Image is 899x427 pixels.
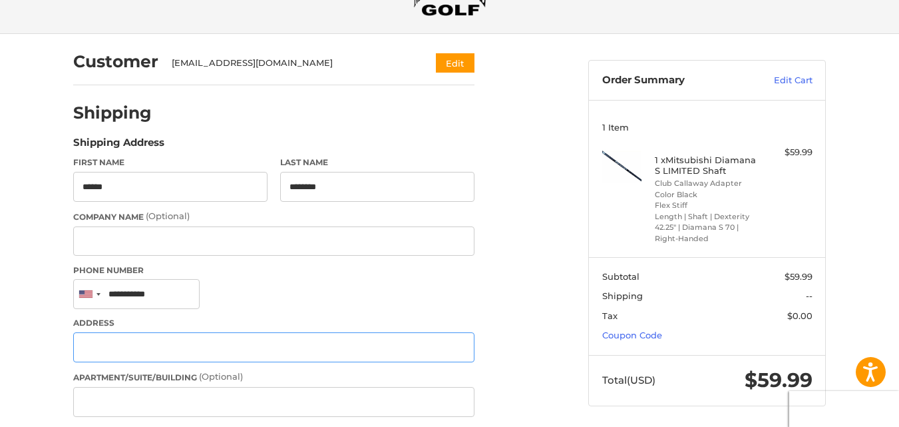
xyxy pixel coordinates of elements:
legend: Shipping Address [73,135,164,157]
label: Address [73,317,474,329]
div: [EMAIL_ADDRESS][DOMAIN_NAME] [172,57,411,70]
h2: Shipping [73,103,152,123]
span: Total (USD) [602,374,655,386]
h3: 1 Item [602,122,812,133]
h3: Order Summary [602,74,745,87]
span: Subtotal [602,271,639,282]
span: Tax [602,310,618,321]
span: $59.99 [745,368,812,392]
span: $0.00 [787,310,812,321]
h2: Customer [73,51,158,72]
button: Edit [436,53,474,73]
small: (Optional) [146,211,190,221]
a: Edit Cart [745,74,812,87]
small: (Optional) [199,371,243,382]
div: $59.99 [760,146,812,159]
label: Apartment/Suite/Building [73,370,474,384]
span: -- [806,290,812,301]
label: Company Name [73,210,474,223]
span: Shipping [602,290,643,301]
li: Color Black [655,189,757,201]
iframe: Google Customer Reviews [789,391,899,427]
li: Length | Shaft | Dexterity 42.25" | Diamana S 70 | Right-Handed [655,211,757,244]
h4: 1 x Mitsubishi Diamana S LIMITED Shaft [655,155,757,177]
a: Coupon Code [602,330,662,340]
label: First Name [73,157,268,169]
label: Last Name [280,157,474,169]
li: Club Callaway Adapter [655,178,757,189]
span: $59.99 [785,271,812,282]
li: Flex Stiff [655,200,757,211]
label: Phone Number [73,264,474,276]
div: United States: +1 [74,280,104,308]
